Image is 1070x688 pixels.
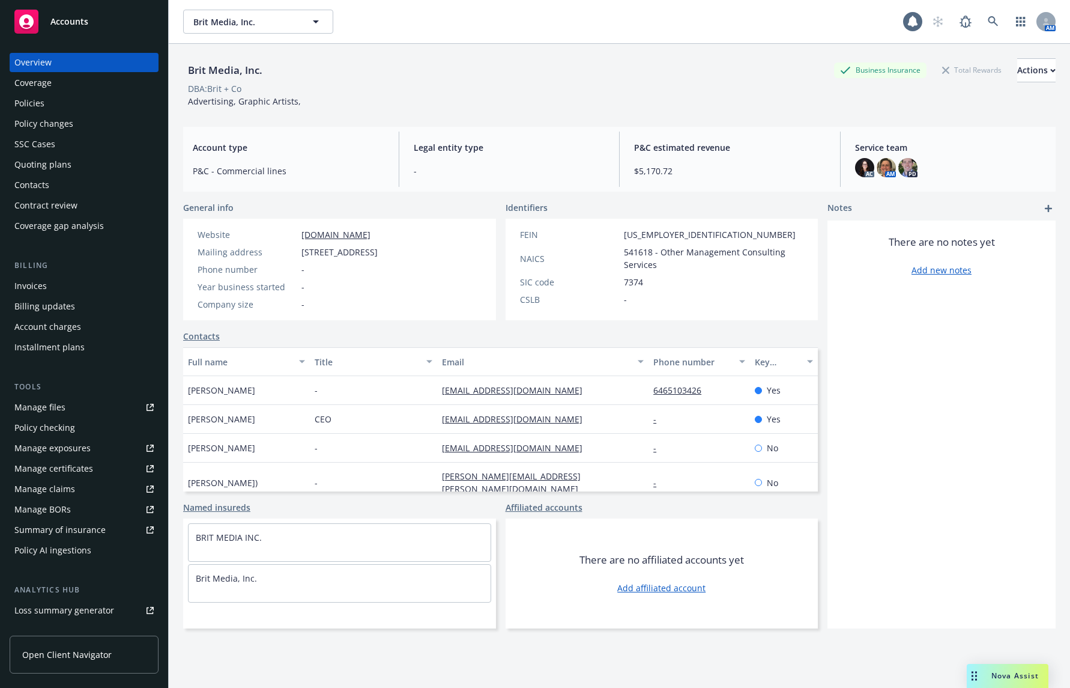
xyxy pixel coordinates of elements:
[442,356,630,368] div: Email
[14,155,71,174] div: Quoting plans
[188,96,301,107] span: Advertising, Graphic Artists,
[1009,10,1033,34] a: Switch app
[10,155,159,174] a: Quoting plans
[10,216,159,236] a: Coverage gap analysis
[14,398,65,417] div: Manage files
[634,141,826,154] span: P&C estimated revenue
[10,114,159,133] a: Policy changes
[188,82,241,95] div: DBA: Brit + Co
[14,479,75,499] div: Manage claims
[442,413,592,425] a: [EMAIL_ADDRESS][DOMAIN_NAME]
[188,413,255,425] span: [PERSON_NAME]
[889,235,995,249] span: There are no notes yet
[624,246,804,271] span: 541618 - Other Management Consulting Services
[653,385,711,396] a: 6465103426
[926,10,950,34] a: Start snowing
[506,501,582,514] a: Affiliated accounts
[188,476,258,489] span: [PERSON_NAME])
[193,16,297,28] span: Brit Media, Inc.
[520,228,619,241] div: FEIN
[188,356,292,368] div: Full name
[14,196,77,215] div: Contract review
[198,228,297,241] div: Website
[414,141,605,154] span: Legal entity type
[301,229,370,240] a: [DOMAIN_NAME]
[50,17,88,26] span: Accounts
[653,356,732,368] div: Phone number
[10,381,159,393] div: Tools
[196,532,262,543] a: BRIT MEDIA INC.
[14,73,52,93] div: Coverage
[10,297,159,316] a: Billing updates
[10,260,159,272] div: Billing
[198,263,297,276] div: Phone number
[624,293,627,306] span: -
[653,442,666,454] a: -
[911,264,972,276] a: Add new notes
[315,413,331,425] span: CEO
[193,165,384,177] span: P&C - Commercial lines
[14,520,106,540] div: Summary of insurance
[14,53,52,72] div: Overview
[183,10,333,34] button: Brit Media, Inc.
[14,94,44,113] div: Policies
[624,228,796,241] span: [US_EMPLOYER_IDENTIFICATION_NUMBER]
[653,413,666,425] a: -
[310,347,437,376] button: Title
[520,252,619,265] div: NAICS
[183,62,267,78] div: Brit Media, Inc.
[14,297,75,316] div: Billing updates
[301,298,304,311] span: -
[442,470,588,495] a: [PERSON_NAME][EMAIL_ADDRESS][PERSON_NAME][DOMAIN_NAME]
[183,330,220,342] a: Contacts
[750,347,818,376] button: Key contact
[767,476,778,489] span: No
[183,501,250,514] a: Named insureds
[198,298,297,311] div: Company size
[954,10,978,34] a: Report a Bug
[14,459,93,478] div: Manage certificates
[10,541,159,560] a: Policy AI ingestions
[506,201,548,214] span: Identifiers
[10,196,159,215] a: Contract review
[10,73,159,93] a: Coverage
[834,62,926,78] div: Business Insurance
[579,553,744,567] span: There are no affiliated accounts yet
[767,442,778,454] span: No
[1017,58,1056,82] button: Actions
[767,413,781,425] span: Yes
[22,648,112,661] span: Open Client Navigator
[14,276,47,296] div: Invoices
[188,384,255,397] span: [PERSON_NAME]
[981,10,1005,34] a: Search
[414,165,605,177] span: -
[196,573,257,584] a: Brit Media, Inc.
[520,276,619,288] div: SIC code
[301,281,304,293] span: -
[14,601,114,620] div: Loss summary generator
[14,114,73,133] div: Policy changes
[442,385,592,396] a: [EMAIL_ADDRESS][DOMAIN_NAME]
[877,158,896,177] img: photo
[10,94,159,113] a: Policies
[10,338,159,357] a: Installment plans
[936,62,1008,78] div: Total Rewards
[898,158,917,177] img: photo
[14,216,104,236] div: Coverage gap analysis
[301,263,304,276] span: -
[14,418,75,437] div: Policy checking
[855,158,874,177] img: photo
[967,664,982,688] div: Drag to move
[193,141,384,154] span: Account type
[198,246,297,258] div: Mailing address
[617,582,706,594] a: Add affiliated account
[315,356,419,368] div: Title
[315,476,318,489] span: -
[991,671,1039,681] span: Nova Assist
[183,347,310,376] button: Full name
[301,246,378,258] span: [STREET_ADDRESS]
[14,541,91,560] div: Policy AI ingestions
[1041,201,1056,216] a: add
[14,439,91,458] div: Manage exposures
[1017,59,1056,82] div: Actions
